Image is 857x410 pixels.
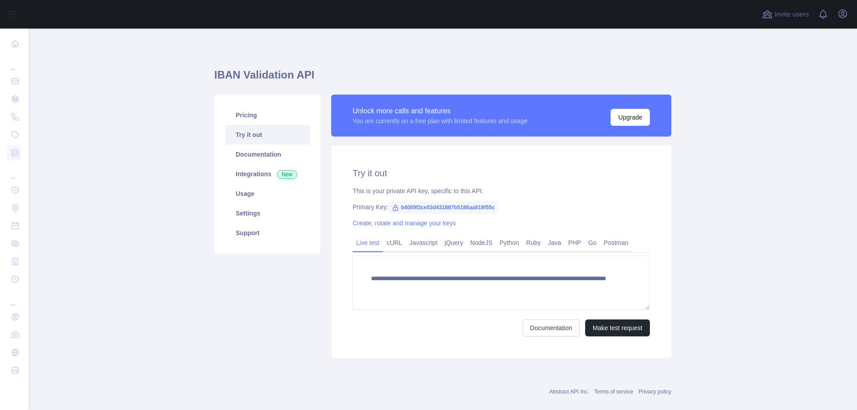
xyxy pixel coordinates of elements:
a: Try it out [225,125,310,145]
a: Settings [225,203,310,223]
button: Upgrade [611,109,650,126]
div: This is your private API key, specific to this API. [353,186,650,195]
a: Postman [600,236,632,250]
a: Terms of service [594,389,633,395]
a: Documentation [523,319,580,336]
a: cURL [383,236,406,250]
a: Abstract API Inc. [549,389,589,395]
div: You are currently on a free plan with limited features and usage [353,116,528,125]
a: Documentation [225,145,310,164]
button: Make test request [585,319,650,336]
span: Invite users [774,9,809,20]
h1: IBAN Validation API [214,68,671,89]
a: Privacy policy [639,389,671,395]
a: Go [585,236,600,250]
a: Ruby [523,236,545,250]
div: Unlock more calls and features [353,106,528,116]
a: Javascript [406,236,441,250]
div: Primary Key: [353,203,650,211]
a: PHP [565,236,585,250]
a: Usage [225,184,310,203]
a: NodeJS [466,236,496,250]
span: b4009f2ce53d431887b5186aa819f55c [388,201,498,214]
h2: Try it out [353,167,650,179]
a: Pricing [225,105,310,125]
button: Invite users [760,7,811,21]
a: jQuery [441,236,466,250]
div: ... [7,162,21,180]
a: Live test [353,236,383,250]
a: Support [225,223,310,243]
span: New [277,170,297,179]
div: ... [7,289,21,307]
a: Integrations New [225,164,310,184]
div: ... [7,54,21,71]
a: Python [496,236,523,250]
a: Java [545,236,565,250]
a: Create, rotate and manage your keys [353,219,456,227]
